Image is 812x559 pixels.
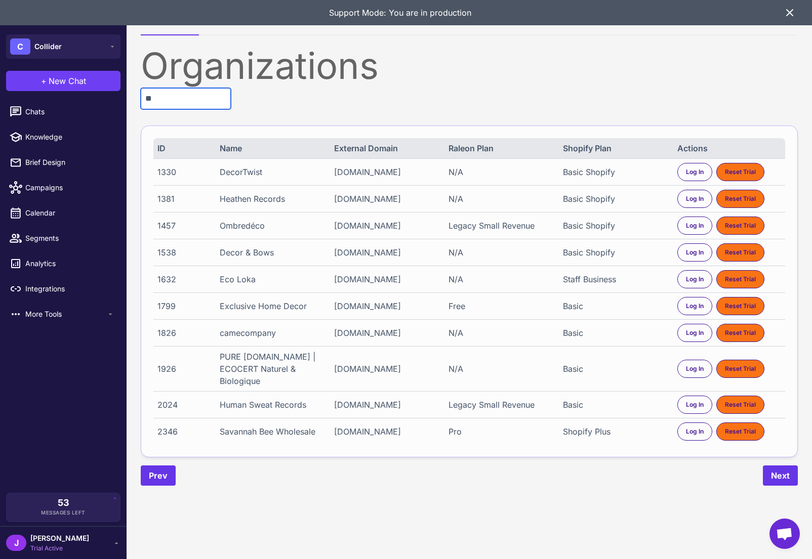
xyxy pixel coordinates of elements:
[220,166,323,178] div: DecorTwist
[686,328,704,337] span: Log In
[334,246,438,259] div: [DOMAIN_NAME]
[334,300,438,312] div: [DOMAIN_NAME]
[25,258,114,269] span: Analytics
[563,273,667,285] div: Staff Business
[563,327,667,339] div: Basic
[25,132,114,143] span: Knowledge
[725,194,756,203] span: Reset Trial
[449,327,552,339] div: N/A
[563,166,667,178] div: Basic Shopify
[686,194,704,203] span: Log In
[563,425,667,438] div: Shopify Plus
[763,465,798,486] button: Next
[449,300,552,312] div: Free
[10,38,30,55] div: C
[4,228,123,249] a: Segments
[4,101,123,122] a: Chats
[220,220,323,232] div: Ombredéco
[334,193,438,205] div: [DOMAIN_NAME]
[334,425,438,438] div: [DOMAIN_NAME]
[686,400,704,409] span: Log In
[449,363,552,375] div: N/A
[220,327,323,339] div: camecompany
[157,399,210,411] div: 2024
[449,273,552,285] div: N/A
[725,221,756,230] span: Reset Trial
[563,220,667,232] div: Basic Shopify
[449,142,552,154] div: Raleon Plan
[157,300,210,312] div: 1799
[449,399,552,411] div: Legacy Small Revenue
[725,364,756,373] span: Reset Trial
[49,75,86,87] span: New Chat
[725,275,756,284] span: Reset Trial
[157,193,210,205] div: 1381
[449,425,552,438] div: Pro
[686,275,704,284] span: Log In
[4,177,123,198] a: Campaigns
[6,71,120,91] button: +New Chat
[334,220,438,232] div: [DOMAIN_NAME]
[725,400,756,409] span: Reset Trial
[725,328,756,337] span: Reset Trial
[334,327,438,339] div: [DOMAIN_NAME]
[6,34,120,59] button: CCollider
[220,399,323,411] div: Human Sweat Records
[25,157,114,168] span: Brief Design
[25,283,114,294] span: Integrations
[25,233,114,244] span: Segments
[220,425,323,438] div: Savannah Bee Wholesale
[449,166,552,178] div: N/A
[25,182,114,193] span: Campaigns
[677,142,781,154] div: Actions
[157,142,210,154] div: ID
[220,142,323,154] div: Name
[25,207,114,219] span: Calendar
[334,166,438,178] div: [DOMAIN_NAME]
[334,142,438,154] div: External Domain
[334,363,438,375] div: [DOMAIN_NAME]
[334,273,438,285] div: [DOMAIN_NAME]
[725,302,756,311] span: Reset Trial
[4,202,123,224] a: Calendar
[34,41,62,52] span: Collider
[769,519,800,549] div: Open chat
[30,533,89,544] span: [PERSON_NAME]
[157,220,210,232] div: 1457
[686,427,704,436] span: Log In
[157,425,210,438] div: 2346
[220,246,323,259] div: Decor & Bows
[449,220,552,232] div: Legacy Small Revenue
[563,300,667,312] div: Basic
[4,253,123,274] a: Analytics
[157,273,210,285] div: 1632
[25,309,106,320] span: More Tools
[686,221,704,230] span: Log In
[4,126,123,148] a: Knowledge
[220,300,323,312] div: Exclusive Home Decor
[25,106,114,117] span: Chats
[220,351,323,387] div: PURE [DOMAIN_NAME] | ECOCERT Naturel & Biologique
[4,152,123,173] a: Brief Design
[686,167,704,177] span: Log In
[449,246,552,259] div: N/A
[686,302,704,311] span: Log In
[334,399,438,411] div: [DOMAIN_NAME]
[725,167,756,177] span: Reset Trial
[157,363,210,375] div: 1926
[563,246,667,259] div: Basic Shopify
[157,327,210,339] div: 1826
[30,544,89,553] span: Trial Active
[141,48,798,84] div: Organizations
[563,193,667,205] div: Basic Shopify
[563,363,667,375] div: Basic
[220,273,323,285] div: Eco Loka
[41,75,47,87] span: +
[686,248,704,257] span: Log In
[725,427,756,436] span: Reset Trial
[141,465,176,486] button: Prev
[157,166,210,178] div: 1330
[563,142,667,154] div: Shopify Plan
[686,364,704,373] span: Log In
[449,193,552,205] div: N/A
